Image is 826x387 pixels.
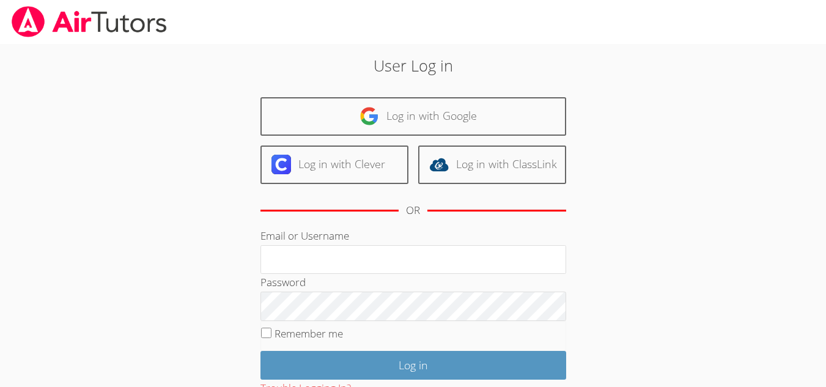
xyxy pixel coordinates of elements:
[418,146,566,184] a: Log in with ClassLink
[260,146,408,184] a: Log in with Clever
[260,275,306,289] label: Password
[271,155,291,174] img: clever-logo-6eab21bc6e7a338710f1a6ff85c0baf02591cd810cc4098c63d3a4b26e2feb20.svg
[260,97,566,136] a: Log in with Google
[429,155,449,174] img: classlink-logo-d6bb404cc1216ec64c9a2012d9dc4662098be43eaf13dc465df04b49fa7ab582.svg
[406,202,420,219] div: OR
[190,54,636,77] h2: User Log in
[10,6,168,37] img: airtutors_banner-c4298cdbf04f3fff15de1276eac7730deb9818008684d7c2e4769d2f7ddbe033.png
[260,229,349,243] label: Email or Username
[275,326,343,341] label: Remember me
[260,351,566,380] input: Log in
[360,106,379,126] img: google-logo-50288ca7cdecda66e5e0955fdab243c47b7ad437acaf1139b6f446037453330a.svg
